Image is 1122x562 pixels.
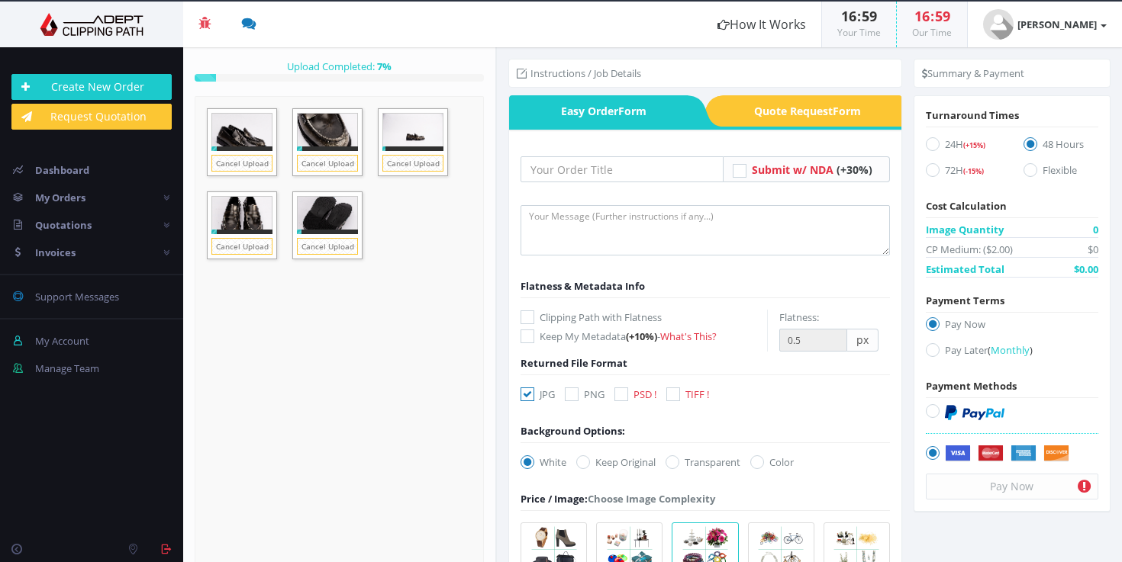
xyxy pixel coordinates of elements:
span: 16 [841,7,856,25]
span: 59 [862,7,877,25]
span: Returned File Format [521,356,627,370]
a: (-15%) [963,163,984,177]
span: My Account [35,334,89,348]
a: Cancel Upload [297,238,358,255]
img: PayPal [945,405,1004,420]
span: 59 [935,7,950,25]
span: TIFF ! [685,387,709,401]
img: Securely by Stripe [945,445,1069,462]
a: (+15%) [963,137,985,151]
label: 72H [926,162,1001,183]
span: (-15%) [963,166,984,176]
label: Pay Now [926,316,1098,337]
span: Manage Team [35,361,99,375]
i: Form [618,104,646,118]
span: Flatness & Metadata Info [521,279,645,293]
li: Summary & Payment [922,66,1024,81]
span: Support Messages [35,290,119,303]
label: Transparent [666,454,740,470]
a: Create New Order [11,74,172,100]
label: PNG [565,387,605,402]
span: $0 [1088,242,1098,257]
span: Image Quantity [926,222,1004,237]
span: Submit w/ NDA [752,162,833,177]
a: Submit w/ NDA (+30%) [752,162,872,177]
span: Easy Order [509,95,686,127]
strong: [PERSON_NAME] [1017,18,1097,31]
img: Adept Graphics [11,13,172,36]
label: Flexible [1024,162,1098,183]
span: (+30%) [837,162,872,177]
span: PSD ! [634,387,656,401]
span: CP Medium: ($2.00) [926,242,1013,257]
a: What's This? [660,329,717,343]
a: Easy OrderForm [509,95,686,127]
label: 48 Hours [1024,136,1098,157]
strong: % [375,59,392,73]
span: 16 [914,7,930,25]
small: Our Time [912,26,952,39]
label: 24H [926,136,1001,157]
label: Flatness: [779,310,819,325]
span: Monthly [991,343,1030,357]
span: (+10%) [626,329,657,343]
a: Cancel Upload [297,155,358,172]
span: Invoices [35,246,76,259]
span: Estimated Total [926,262,1004,277]
a: [PERSON_NAME] [968,2,1122,47]
input: Your Order Title [521,156,724,182]
div: Upload Completed: [195,59,484,74]
span: Dashboard [35,163,89,177]
label: Color [750,454,794,470]
img: user_default.jpg [983,9,1014,40]
div: Background Options: [521,423,625,438]
label: White [521,454,566,470]
span: (+15%) [963,140,985,150]
a: Cancel Upload [211,155,272,172]
span: Cost Calculation [926,199,1007,213]
span: Payment Methods [926,379,1017,393]
a: Cancel Upload [211,238,272,255]
label: Clipping Path with Flatness [521,310,767,325]
small: Your Time [837,26,881,39]
span: Payment Terms [926,294,1004,307]
label: Pay Later [926,342,1098,363]
span: px [847,329,879,352]
span: Quote Request [724,95,901,127]
i: Form [833,104,861,118]
label: Keep My Metadata - [521,329,767,344]
span: : [856,7,862,25]
a: (Monthly) [988,343,1033,357]
a: Quote RequestForm [724,95,901,127]
span: Turnaround Times [926,108,1019,122]
span: My Orders [35,191,85,204]
span: $0.00 [1074,262,1098,277]
span: 7 [377,59,382,73]
div: Choose Image Complexity [521,491,715,506]
a: Request Quotation [11,104,172,130]
label: JPG [521,387,555,402]
span: Price / Image: [521,492,588,506]
a: Cancel Upload [382,155,443,172]
li: Instructions / Job Details [517,66,641,81]
span: Quotations [35,218,92,232]
label: Keep Original [576,454,656,470]
span: : [930,7,935,25]
span: 0 [1093,222,1098,237]
a: How It Works [702,2,821,47]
